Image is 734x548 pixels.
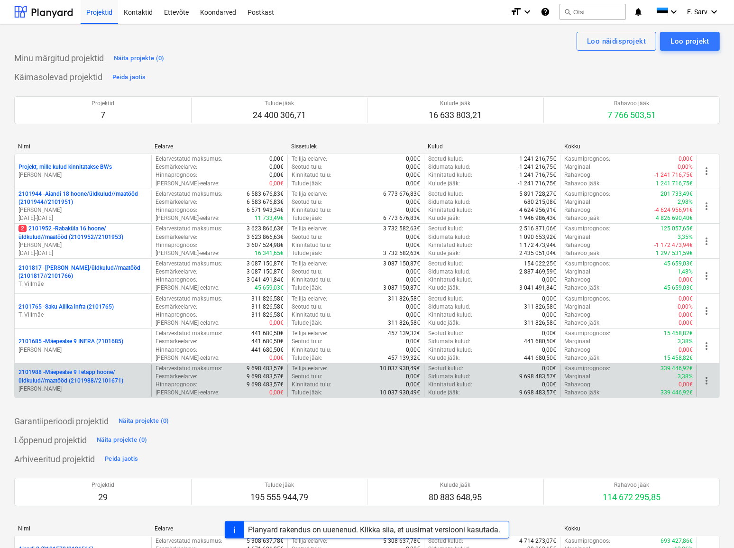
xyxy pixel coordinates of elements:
p: 0,00€ [679,381,693,389]
p: 441 680,50€ [524,338,556,346]
p: 1 946 986,43€ [519,214,556,222]
p: 0,00€ [406,311,420,319]
p: [DATE] - [DATE] [18,214,147,222]
p: Tulude jääk : [292,180,322,188]
p: [PERSON_NAME] [18,171,147,179]
p: Eesmärkeelarve : [156,338,197,346]
p: 6 583 676,83€ [247,198,284,206]
p: 0,00€ [269,389,284,397]
p: Seotud tulu : [292,233,322,241]
p: Eelarvestatud maksumus : [156,329,222,338]
div: 2101944 -Aiandi 18 hoone/üldkulud//maatööd (2101944//2101951)[PERSON_NAME][DATE]-[DATE] [18,190,147,223]
span: more_vert [701,270,712,282]
p: T. Villmäe [18,280,147,288]
p: 4 624 956,91€ [519,206,556,214]
p: 7 766 503,51 [607,110,656,121]
p: Kasumiprognoos : [564,225,610,233]
p: 0,00% [678,303,693,311]
p: 0,00€ [406,276,420,284]
p: 3 623 866,63€ [247,233,284,241]
p: Rahavoo jääk [607,100,656,108]
p: Sidumata kulud : [428,163,470,171]
p: 3 607 524,98€ [247,241,284,249]
p: 2101952 - Rabaküla 16 hoone/üldkulud//maatööd (2101952//2101953) [18,225,147,241]
p: Hinnaprognoos : [156,381,197,389]
p: [PERSON_NAME]-eelarve : [156,249,220,257]
p: 24 400 306,71 [253,110,306,121]
p: Seotud tulu : [292,198,322,206]
p: [PERSON_NAME] [18,241,147,249]
button: Peida jaotis [110,70,148,85]
p: Seotud tulu : [292,338,322,346]
p: Sidumata kulud : [428,268,470,276]
p: 1 241 716,75€ [656,180,693,188]
p: Sidumata kulud : [428,303,470,311]
p: Rahavoog : [564,206,592,214]
span: more_vert [701,165,712,177]
p: Seotud kulud : [428,295,463,303]
p: Seotud kulud : [428,329,463,338]
p: [PERSON_NAME]-eelarve : [156,180,220,188]
p: 680 215,08€ [524,198,556,206]
p: 311 826,58€ [251,295,284,303]
p: 0,00€ [406,338,420,346]
p: Eelarvestatud maksumus : [156,225,222,233]
p: 441 680,50€ [251,329,284,338]
p: 441 680,50€ [251,338,284,346]
p: -1 241 716,75€ [654,171,693,179]
p: 339 446,92€ [661,389,693,397]
p: 441 680,50€ [524,354,556,362]
p: 1 241 216,75€ [519,155,556,163]
p: Kinnitatud kulud : [428,311,472,319]
p: 2101988 - Mäepealse 9 I etapp hoone/üldkulud//maatööd (2101988//2101671) [18,368,147,384]
div: Nimi [18,143,147,150]
p: 154 022,25€ [524,260,556,268]
p: 0,00€ [406,346,420,354]
p: Kasumiprognoos : [564,155,610,163]
p: 0,00€ [542,381,556,389]
p: 0,00€ [542,329,556,338]
p: Eesmärkeelarve : [156,303,197,311]
p: 0,00€ [406,180,420,188]
p: 3 732 582,63€ [383,225,420,233]
button: Näita projekte (0) [111,51,167,66]
button: Näita projekte (0) [116,413,172,429]
p: Rahavoo jääk : [564,180,601,188]
p: 311 826,58€ [524,319,556,327]
p: Tulude jääk : [292,284,322,292]
p: 2 435 051,04€ [519,249,556,257]
p: Rahavoog : [564,171,592,179]
p: 339 446,92€ [661,365,693,373]
p: Hinnaprognoos : [156,171,197,179]
div: 2101765 -Saku Allika infra (2101765)T. Villmäe [18,303,147,319]
p: 0,00€ [542,346,556,354]
span: more_vert [701,340,712,352]
p: [DATE] - [DATE] [18,249,147,257]
p: 0,00€ [406,268,420,276]
p: Tellija eelarve : [292,190,327,198]
p: 2,98% [678,198,693,206]
p: Eesmärkeelarve : [156,233,197,241]
p: Garantiiperioodi projektid [14,416,109,427]
p: 3 041 491,84€ [519,284,556,292]
p: 0,00€ [269,163,284,171]
p: Seotud kulud : [428,260,463,268]
p: Kinnitatud kulud : [428,171,472,179]
p: 311 826,58€ [251,303,284,311]
p: [PERSON_NAME] [18,346,147,354]
p: Kulude jääk : [428,389,460,397]
p: Hinnaprognoos : [156,276,197,284]
p: Hinnaprognoos : [156,206,197,214]
p: Rahavoo jääk : [564,319,601,327]
p: -1 241 716,75€ [518,180,556,188]
p: Rahavoo jääk : [564,389,601,397]
p: Minu märgitud projektid [14,53,104,64]
p: Tulude jääk : [292,214,322,222]
p: 6 583 676,83€ [247,190,284,198]
p: Marginaal : [564,233,592,241]
button: Näita projekte (0) [94,432,150,448]
div: 2101685 -Mäepealse 9 INFRA (2101685)[PERSON_NAME] [18,338,147,354]
p: Tulude jääk : [292,354,322,362]
p: 311 826,58€ [388,295,420,303]
i: keyboard_arrow_down [522,6,533,18]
